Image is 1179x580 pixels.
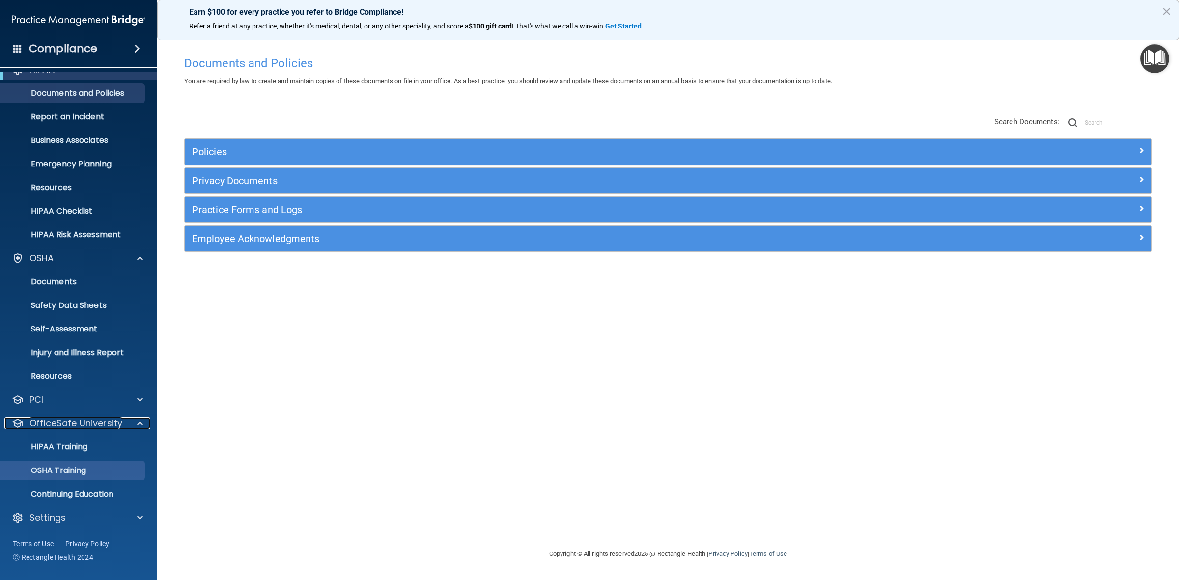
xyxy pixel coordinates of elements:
p: Safety Data Sheets [6,301,140,310]
p: Self-Assessment [6,324,140,334]
p: OSHA Training [6,466,86,475]
button: Open Resource Center [1140,44,1169,73]
a: Privacy Policy [65,539,110,549]
a: OSHA [12,252,143,264]
a: Settings [12,512,143,524]
a: Terms of Use [749,550,787,557]
p: Emergency Planning [6,159,140,169]
span: ! That's what we call a win-win. [512,22,605,30]
p: Documents [6,277,140,287]
a: Privacy Policy [708,550,747,557]
p: Resources [6,183,140,193]
a: PCI [12,394,143,406]
p: HIPAA Risk Assessment [6,230,140,240]
span: Search Documents: [994,117,1060,126]
h4: Compliance [29,42,97,55]
input: Search [1085,115,1152,130]
p: Injury and Illness Report [6,348,140,358]
span: You are required by law to create and maintain copies of these documents on file in your office. ... [184,77,832,84]
p: OfficeSafe University [29,417,122,429]
a: Practice Forms and Logs [192,202,1144,218]
img: PMB logo [12,10,145,30]
p: Resources [6,371,140,381]
a: Employee Acknowledgments [192,231,1144,247]
h5: Privacy Documents [192,175,902,186]
a: Get Started [605,22,643,30]
h4: Documents and Policies [184,57,1152,70]
p: Documents and Policies [6,88,140,98]
h5: Practice Forms and Logs [192,204,902,215]
a: OfficeSafe University [12,417,143,429]
img: ic-search.3b580494.png [1068,118,1077,127]
strong: Get Started [605,22,642,30]
p: Business Associates [6,136,140,145]
h5: Employee Acknowledgments [192,233,902,244]
button: Close [1162,3,1171,19]
a: Policies [192,144,1144,160]
h5: Policies [192,146,902,157]
p: Settings [29,512,66,524]
p: OSHA [29,252,54,264]
p: Report an Incident [6,112,140,122]
a: Terms of Use [13,539,54,549]
p: HIPAA Checklist [6,206,140,216]
p: HIPAA Training [6,442,87,452]
a: Privacy Documents [192,173,1144,189]
span: Refer a friend at any practice, whether it's medical, dental, or any other speciality, and score a [189,22,469,30]
p: Earn $100 for every practice you refer to Bridge Compliance! [189,7,1147,17]
p: Continuing Education [6,489,140,499]
strong: $100 gift card [469,22,512,30]
div: Copyright © All rights reserved 2025 @ Rectangle Health | | [489,538,847,570]
p: PCI [29,394,43,406]
span: Ⓒ Rectangle Health 2024 [13,552,93,562]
